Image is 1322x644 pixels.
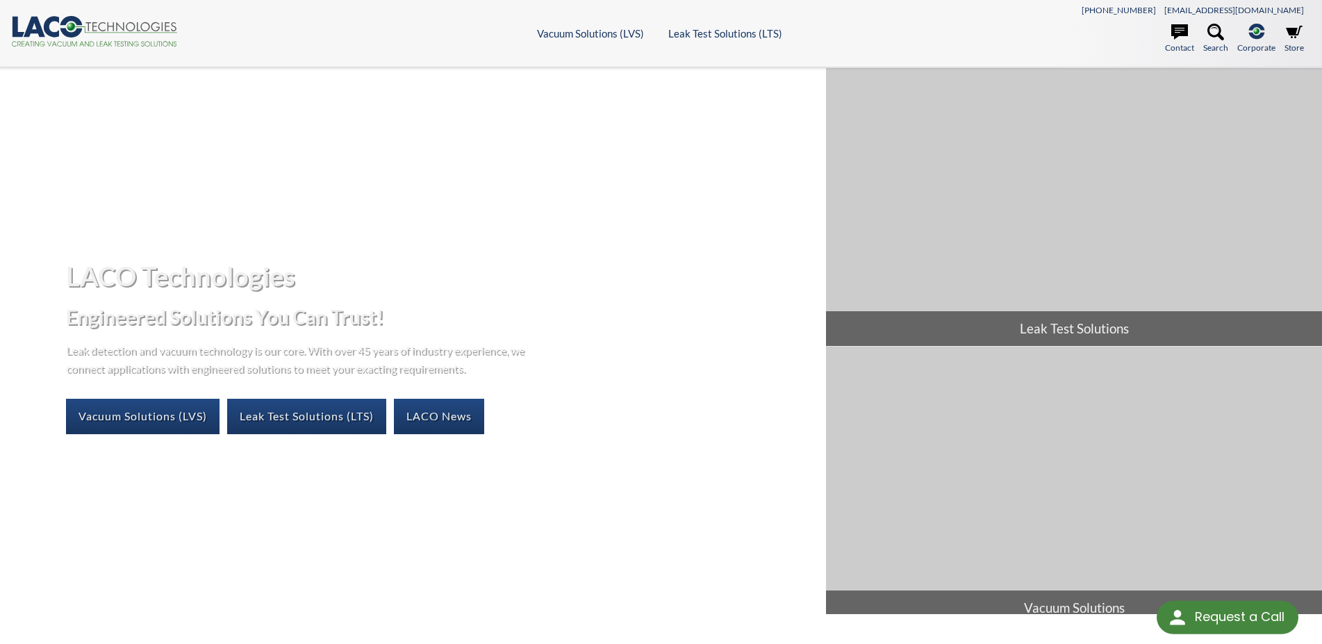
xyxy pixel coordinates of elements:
[826,311,1322,346] span: Leak Test Solutions
[826,68,1322,346] a: Leak Test Solutions
[227,399,386,434] a: Leak Test Solutions (LTS)
[66,399,220,434] a: Vacuum Solutions (LVS)
[668,27,782,40] a: Leak Test Solutions (LTS)
[394,399,484,434] a: LACO News
[66,304,815,330] h2: Engineered Solutions You Can Trust!
[66,341,531,377] p: Leak detection and vacuum technology is our core. With over 45 years of industry experience, we c...
[1082,5,1156,15] a: [PHONE_NUMBER]
[1164,5,1304,15] a: [EMAIL_ADDRESS][DOMAIN_NAME]
[1203,24,1228,54] a: Search
[1157,601,1298,634] div: Request a Call
[1166,606,1189,629] img: round button
[537,27,644,40] a: Vacuum Solutions (LVS)
[1165,24,1194,54] a: Contact
[66,259,815,293] h1: LACO Technologies
[826,591,1322,625] span: Vacuum Solutions
[1195,601,1284,633] div: Request a Call
[1237,41,1275,54] span: Corporate
[826,347,1322,625] a: Vacuum Solutions
[1284,24,1304,54] a: Store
